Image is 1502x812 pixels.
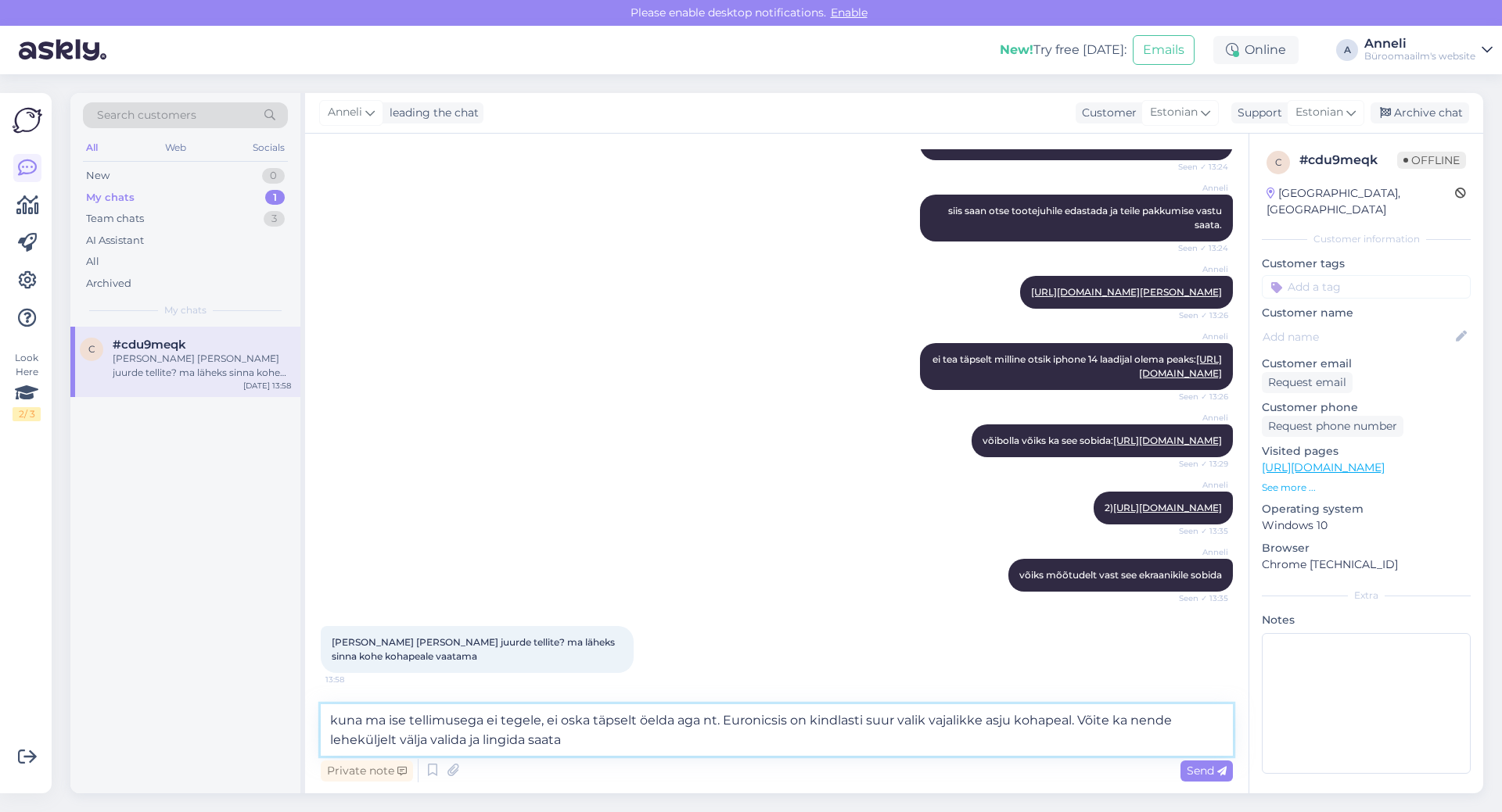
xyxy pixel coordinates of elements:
[325,674,384,685] span: 13:58
[113,352,291,380] div: [PERSON_NAME] [PERSON_NAME] juurde tellite? ma läheks sinna kohe kohapeale vaatama
[1262,540,1471,556] p: Browser
[1262,481,1471,495] p: See more ...
[97,107,196,123] span: Search customers
[1262,612,1471,628] p: Notes
[1170,263,1228,275] span: Anneli
[1231,105,1282,121] div: Support
[1213,36,1299,64] div: Online
[86,168,110,184] div: New
[332,636,617,662] span: [PERSON_NAME] [PERSON_NAME] juurde tellite? ma läheks sinna kohe kohapeale vaatama
[13,407,41,421] div: 2 / 3
[1299,151,1397,170] div: # cdu9meqk
[1170,546,1228,558] span: Anneli
[13,106,42,135] img: Askly Logo
[1170,242,1228,254] span: Seen ✓ 13:24
[86,233,144,249] div: AI Assistant
[86,211,144,227] div: Team chats
[83,138,101,158] div: All
[243,380,291,392] div: [DATE] 13:58
[1000,41,1126,59] div: Try free [DATE]:
[1275,156,1282,168] span: c
[264,211,285,227] div: 3
[262,168,285,184] div: 0
[321,760,413,782] div: Private note
[948,205,1224,231] span: siis saan otse tootejuhile edastada ja teile pakkumise vastu saata.
[1031,286,1222,298] a: [URL][DOMAIN_NAME][PERSON_NAME]
[1170,331,1228,342] span: Anneli
[86,190,135,206] div: My chats
[1170,161,1228,173] span: Seen ✓ 13:24
[328,104,362,121] span: Anneli
[1263,328,1453,345] input: Add name
[1364,50,1475,63] div: Büroomaailm's website
[1371,102,1469,123] div: Archive chat
[1133,35,1195,65] button: Emails
[321,704,1233,756] textarea: kuna ma ise tellimusega ei tegele, ei oska täpselt öelda aga nt. Euronicsis on kindlasti suur val...
[1364,38,1475,50] div: Anneli
[1150,104,1198,121] span: Estonian
[1262,356,1471,372] p: Customer email
[1262,588,1471,603] div: Extra
[86,276,131,292] div: Archived
[1262,399,1471,416] p: Customer phone
[265,190,285,206] div: 1
[826,5,872,20] span: Enable
[1019,569,1222,581] span: võiks mõõtudelt vast see ekraanikile sobida
[1170,458,1228,470] span: Seen ✓ 13:29
[1397,152,1466,169] span: Offline
[86,254,99,270] div: All
[1262,256,1471,272] p: Customer tags
[1295,104,1343,121] span: Estonian
[1170,412,1228,424] span: Anneli
[1267,185,1455,218] div: [GEOGRAPHIC_DATA], [GEOGRAPHIC_DATA]
[1364,38,1493,63] a: AnneliBüroomaailm's website
[1170,391,1228,402] span: Seen ✓ 13:26
[1170,309,1228,321] span: Seen ✓ 13:26
[1262,275,1471,299] input: Add a tag
[1187,764,1227,778] span: Send
[1262,372,1353,393] div: Request email
[88,343,95,355] span: c
[1336,39,1358,61] div: A
[1000,42,1033,57] b: New!
[1170,479,1228,491] span: Anneli
[1170,182,1228,194] span: Anneli
[1113,435,1222,446] a: [URL][DOMAIN_NAME]
[1262,416,1403,437] div: Request phone number
[983,435,1222,446] span: võibolla võiks ka see sobida:
[1076,105,1137,121] div: Customer
[1262,443,1471,460] p: Visited pages
[250,138,288,158] div: Socials
[1170,592,1228,604] span: Seen ✓ 13:35
[1262,501,1471,517] p: Operating system
[1262,556,1471,573] p: Chrome [TECHNICAL_ID]
[1105,502,1222,513] span: 2)
[1262,305,1471,321] p: Customer name
[162,138,189,158] div: Web
[932,353,1222,379] span: ei tea täpselt milline otsik iphone 14 laadijal olema peaks:
[164,303,207,317] span: My chats
[1262,232,1471,246] div: Customer information
[1262,460,1385,474] a: [URL][DOMAIN_NAME]
[1262,517,1471,534] p: Windows 10
[1113,502,1222,513] a: [URL][DOMAIN_NAME]
[13,351,41,421] div: Look Here
[383,105,479,121] div: leading the chat
[1170,525,1228,537] span: Seen ✓ 13:35
[113,338,186,352] span: #cdu9meqk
